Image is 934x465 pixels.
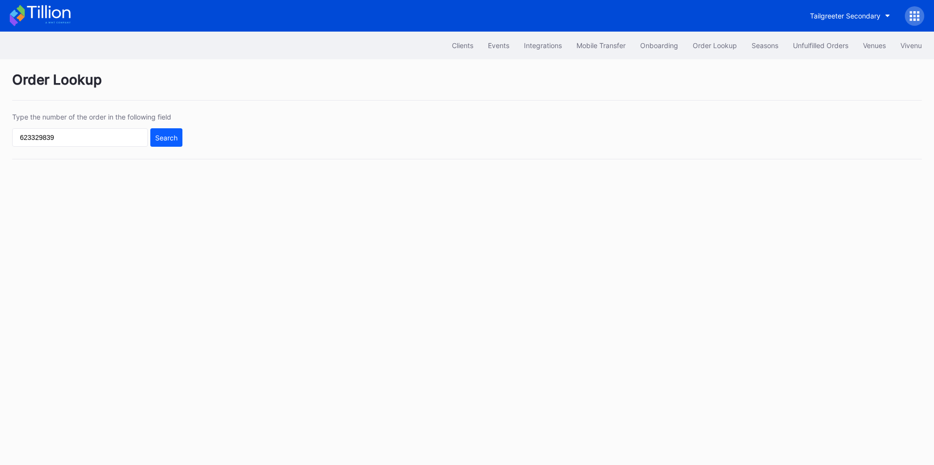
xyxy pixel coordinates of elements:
[793,41,848,50] div: Unfulfilled Orders
[452,41,473,50] div: Clients
[633,36,685,54] button: Onboarding
[685,36,744,54] button: Order Lookup
[150,128,182,147] button: Search
[569,36,633,54] button: Mobile Transfer
[155,134,178,142] div: Search
[12,71,922,101] div: Order Lookup
[752,41,778,50] div: Seasons
[640,41,678,50] div: Onboarding
[12,113,182,121] div: Type the number of the order in the following field
[445,36,481,54] button: Clients
[810,12,880,20] div: Tailgreeter Secondary
[517,36,569,54] button: Integrations
[856,36,893,54] button: Venues
[863,41,886,50] div: Venues
[481,36,517,54] button: Events
[693,41,737,50] div: Order Lookup
[803,7,898,25] button: Tailgreeter Secondary
[524,41,562,50] div: Integrations
[488,41,509,50] div: Events
[12,128,148,147] input: GT59662
[576,41,626,50] div: Mobile Transfer
[893,36,929,54] button: Vivenu
[900,41,922,50] div: Vivenu
[744,36,786,54] button: Seasons
[786,36,856,54] button: Unfulfilled Orders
